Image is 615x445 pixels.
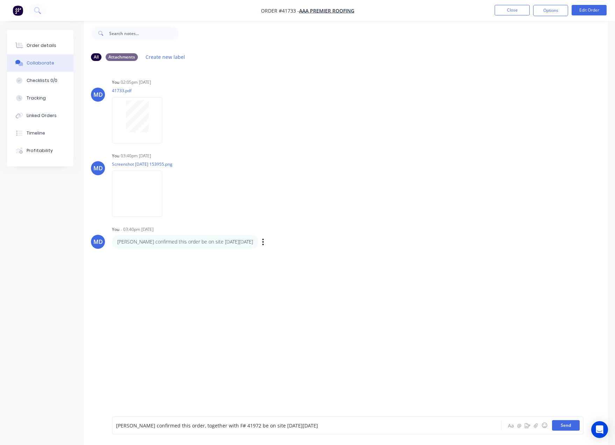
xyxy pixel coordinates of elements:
div: Attachments [106,53,138,61]
button: Order details [7,37,73,54]
button: Linked Orders [7,107,73,124]
button: Edit Order [572,5,607,15]
div: Timeline [27,130,45,136]
button: Tracking [7,89,73,107]
div: MD [93,164,103,172]
button: Timeline [7,124,73,142]
input: Search notes... [109,26,178,40]
button: @ [515,421,523,430]
button: Aa [507,421,515,430]
div: Collaborate [27,60,54,66]
div: You [112,79,119,85]
div: All [91,53,101,61]
p: 41733.pdf [112,88,169,94]
div: Profitability [27,148,53,154]
button: Send [552,420,580,431]
div: 02:05pm [DATE] [121,79,151,85]
p: Screenshot [DATE] 153955.png [112,161,172,167]
img: Factory [13,5,23,16]
span: Order #41733 - [261,7,299,14]
div: - 03:40pm [DATE] [121,226,154,233]
p: [PERSON_NAME] confirmed this order be on site [DATE][DATE] [117,238,253,245]
div: Linked Orders [27,112,57,119]
button: Checklists 0/0 [7,72,73,89]
div: Checklists 0/0 [27,77,57,84]
button: Collaborate [7,54,73,72]
a: AAA Premier Roofing [299,7,354,14]
button: Close [495,5,530,15]
span: [PERSON_NAME] confirmed this order, together with F# 41972 be on site [DATE][DATE] [116,422,318,429]
div: 03:40pm [DATE] [121,153,151,159]
div: Tracking [27,95,46,101]
div: Open Intercom Messenger [591,421,608,438]
button: Profitability [7,142,73,159]
div: Order details [27,42,56,49]
button: Options [533,5,568,16]
div: MD [93,90,103,99]
button: ☺ [540,421,549,430]
div: You [112,226,119,233]
button: Create new label [142,52,189,62]
div: MD [93,238,103,246]
div: You [112,153,119,159]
